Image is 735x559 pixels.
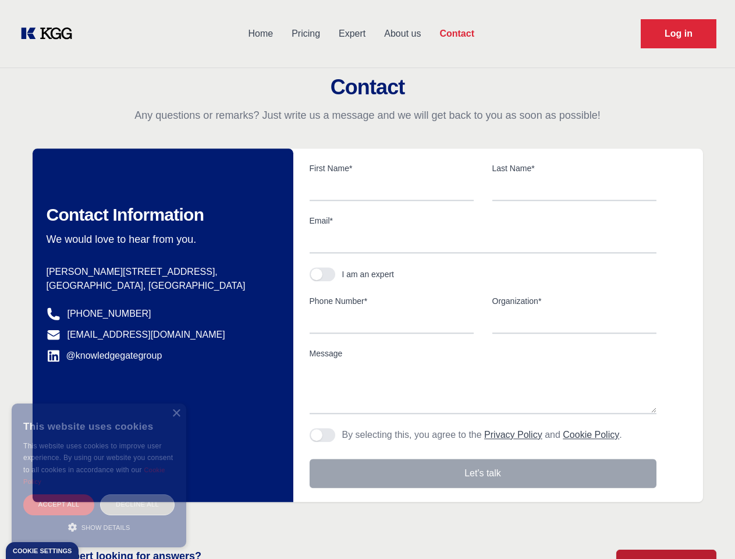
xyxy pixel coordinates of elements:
div: This website uses cookies [23,412,175,440]
span: Show details [81,524,130,531]
a: Contact [430,19,484,49]
a: Cookie Policy [23,466,165,485]
a: Privacy Policy [484,430,542,440]
p: We would love to hear from you. [47,232,275,246]
a: Request Demo [641,19,716,48]
iframe: Chat Widget [677,503,735,559]
a: About us [375,19,430,49]
a: Expert [329,19,375,49]
label: Phone Number* [310,295,474,307]
span: This website uses cookies to improve user experience. By using our website you consent to all coo... [23,442,173,474]
div: Show details [23,521,175,533]
h2: Contact Information [47,204,275,225]
div: Cookie settings [13,548,72,554]
p: Any questions or remarks? Just write us a message and we will get back to you as soon as possible! [14,108,721,122]
label: Last Name* [492,162,656,174]
p: [GEOGRAPHIC_DATA], [GEOGRAPHIC_DATA] [47,279,275,293]
div: I am an expert [342,268,395,280]
a: Cookie Policy [563,430,619,440]
label: Message [310,348,656,359]
label: Email* [310,215,656,227]
div: Decline all [100,494,175,515]
a: Pricing [282,19,329,49]
div: Close [172,409,180,418]
p: [PERSON_NAME][STREET_ADDRESS], [47,265,275,279]
p: By selecting this, you agree to the and . [342,428,622,442]
label: First Name* [310,162,474,174]
a: KOL Knowledge Platform: Talk to Key External Experts (KEE) [19,24,81,43]
label: Organization* [492,295,656,307]
button: Let's talk [310,459,656,488]
a: @knowledgegategroup [47,349,162,363]
a: [PHONE_NUMBER] [68,307,151,321]
a: Home [239,19,282,49]
h2: Contact [14,76,721,99]
a: [EMAIL_ADDRESS][DOMAIN_NAME] [68,328,225,342]
div: Accept all [23,494,94,515]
